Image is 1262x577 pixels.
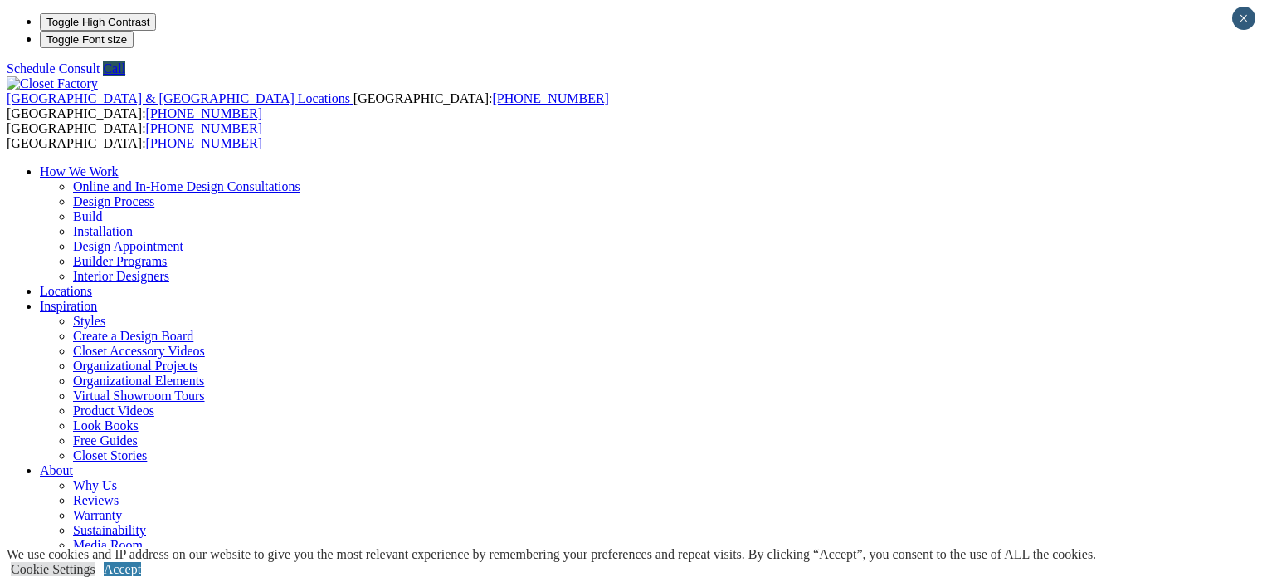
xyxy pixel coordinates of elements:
a: Product Videos [73,403,154,418]
span: [GEOGRAPHIC_DATA]: [GEOGRAPHIC_DATA]: [7,91,609,120]
img: Closet Factory [7,76,98,91]
a: Free Guides [73,433,138,447]
a: Create a Design Board [73,329,193,343]
a: Accept [104,562,141,576]
span: Toggle High Contrast [46,16,149,28]
div: We use cookies and IP address on our website to give you the most relevant experience by remember... [7,547,1096,562]
a: Design Process [73,194,154,208]
a: Design Appointment [73,239,183,253]
a: Organizational Projects [73,359,197,373]
a: [GEOGRAPHIC_DATA] & [GEOGRAPHIC_DATA] Locations [7,91,353,105]
a: Styles [73,314,105,328]
button: Toggle Font size [40,31,134,48]
a: Schedule Consult [7,61,100,76]
a: [PHONE_NUMBER] [146,121,262,135]
a: About [40,463,73,477]
a: Interior Designers [73,269,169,283]
a: Builder Programs [73,254,167,268]
a: Inspiration [40,299,97,313]
button: Close [1232,7,1255,30]
a: Look Books [73,418,139,433]
span: [GEOGRAPHIC_DATA] & [GEOGRAPHIC_DATA] Locations [7,91,350,105]
a: Closet Stories [73,448,147,462]
a: Call [103,61,125,76]
a: How We Work [40,164,119,178]
span: Toggle Font size [46,33,127,46]
a: Why Us [73,478,117,492]
button: Toggle High Contrast [40,13,156,31]
a: Media Room [73,538,143,552]
a: Cookie Settings [11,562,95,576]
a: Organizational Elements [73,374,204,388]
a: [PHONE_NUMBER] [492,91,608,105]
a: Warranty [73,508,122,522]
a: Online and In-Home Design Consultations [73,179,300,193]
a: Closet Accessory Videos [73,344,205,358]
a: Virtual Showroom Tours [73,389,205,403]
a: Reviews [73,493,119,507]
a: Build [73,209,103,223]
a: [PHONE_NUMBER] [146,136,262,150]
a: Sustainability [73,523,146,537]
a: Installation [73,224,133,238]
span: [GEOGRAPHIC_DATA]: [GEOGRAPHIC_DATA]: [7,121,262,150]
a: [PHONE_NUMBER] [146,106,262,120]
a: Locations [40,284,92,298]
